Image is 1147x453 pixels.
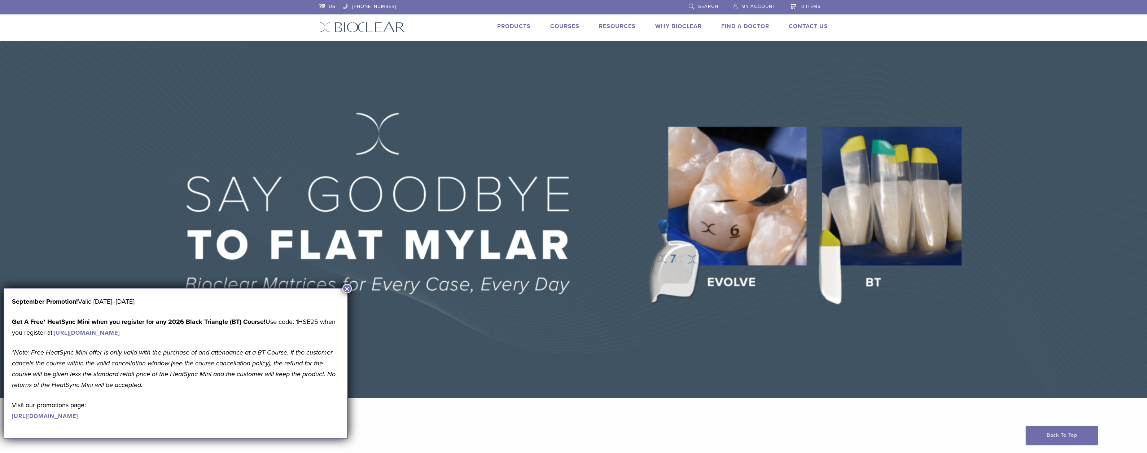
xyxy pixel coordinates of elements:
a: Why Bioclear [655,23,702,30]
strong: Get A Free* HeatSync Mini when you register for any 2026 Black Triangle (BT) Course! [12,318,266,326]
a: [URL][DOMAIN_NAME] [12,413,78,420]
a: Products [497,23,531,30]
img: Bioclear [319,22,405,32]
button: Close [342,284,352,293]
a: Back To Top [1026,426,1098,445]
a: [URL][DOMAIN_NAME] [54,329,120,337]
a: Courses [550,23,579,30]
em: *Note: Free HeatSync Mini offer is only valid with the purchase of and attendance at a BT Course.... [12,348,336,389]
p: Visit our promotions page: [12,400,340,421]
a: Contact Us [789,23,828,30]
p: Valid [DATE]–[DATE]. [12,296,340,307]
p: Use code: 1HSE25 when you register at: [12,316,340,338]
span: 0 items [801,4,821,9]
span: Search [698,4,718,9]
a: Resources [599,23,636,30]
b: September Promotion! [12,298,78,305]
span: My Account [741,4,775,9]
a: Find A Doctor [721,23,769,30]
